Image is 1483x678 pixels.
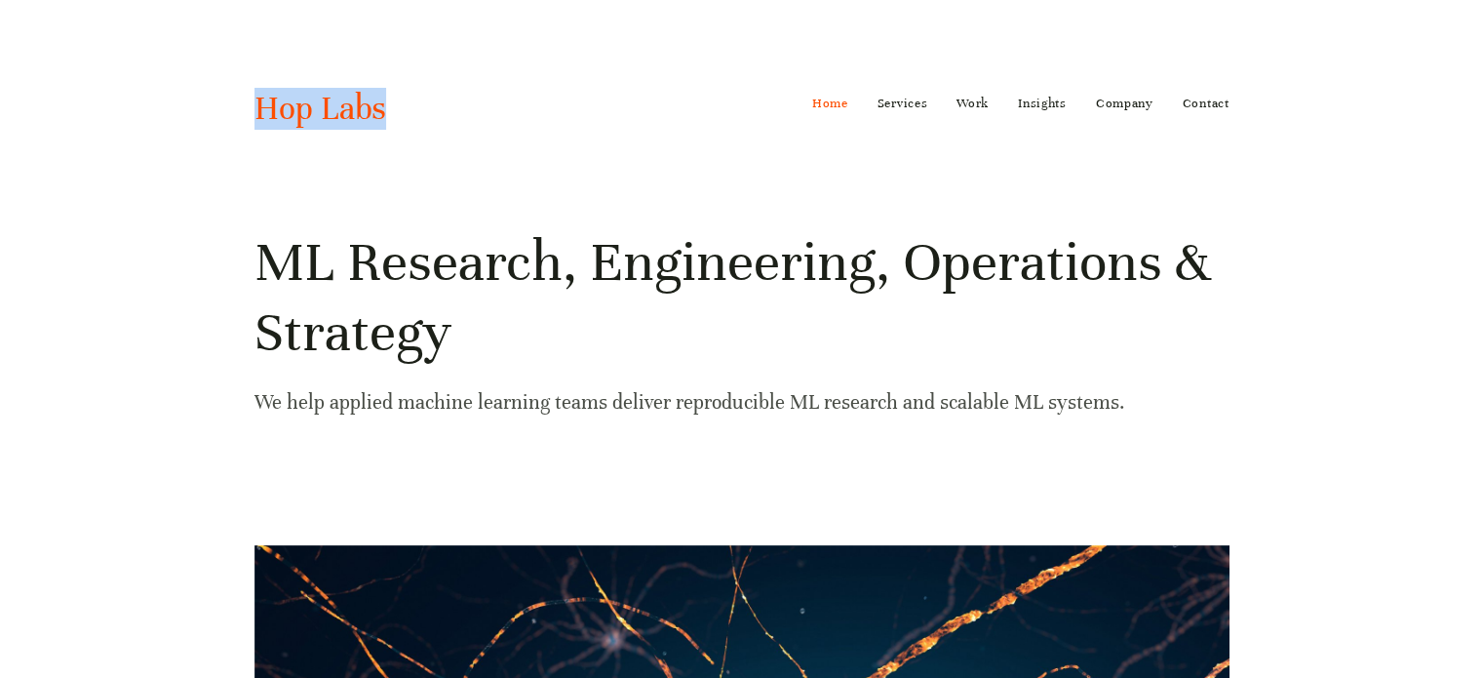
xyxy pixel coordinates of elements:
a: Hop Labs [254,88,386,129]
a: Services [878,88,928,119]
h1: ML Research, Engineering, Operations & Strategy [254,227,1229,368]
a: Contact [1183,88,1229,119]
a: Work [956,88,989,119]
p: We help applied machine learning teams deliver reproducible ML research and scalable ML systems. [254,385,1229,419]
a: Insights [1018,88,1067,119]
a: Home [812,88,848,119]
a: Company [1096,88,1153,119]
